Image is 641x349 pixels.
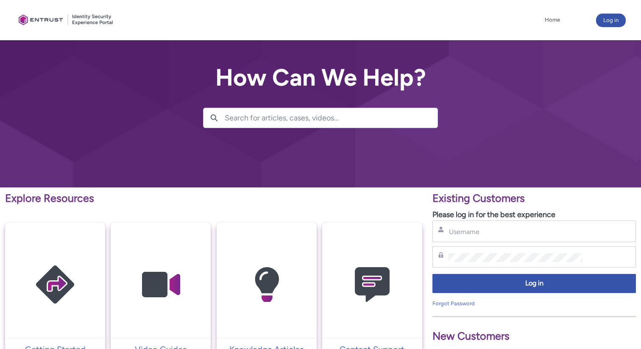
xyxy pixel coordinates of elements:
a: Home [543,14,562,26]
span: Log in [438,279,630,288]
img: Video Guides [120,239,201,330]
img: Getting Started [15,239,95,330]
p: Please log in for the best experience [432,209,636,221]
img: Contact Support [332,239,412,330]
p: Explore Resources [5,190,422,207]
input: Username [448,227,583,236]
p: Existing Customers [432,190,636,207]
h2: How Can We Help? [203,64,438,91]
img: Knowledge Articles [226,239,307,330]
button: Log in [432,274,636,293]
input: Search for articles, cases, videos... [225,108,438,128]
button: Search [203,108,225,128]
button: Log in [596,14,626,27]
